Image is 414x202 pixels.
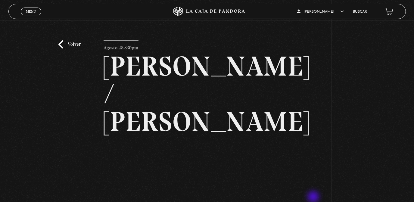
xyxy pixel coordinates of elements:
p: Agosto 28 830pm [104,40,139,52]
h2: [PERSON_NAME] / [PERSON_NAME] [104,52,310,135]
span: Cerrar [24,15,38,19]
a: Volver [58,40,81,48]
a: Buscar [353,10,367,14]
span: Menu [26,10,36,13]
span: [PERSON_NAME] [297,10,344,14]
a: View your shopping cart [385,8,393,16]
